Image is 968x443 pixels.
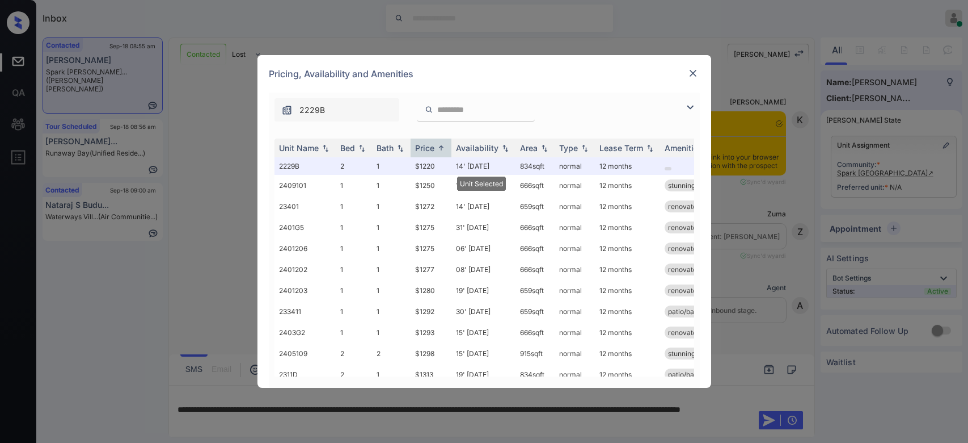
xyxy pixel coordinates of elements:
td: 12 months [595,322,660,343]
td: $1292 [411,301,451,322]
span: renovated [668,244,701,253]
td: $1250 [411,175,451,196]
td: normal [555,259,595,280]
td: 1 [336,301,372,322]
td: 1 [372,196,411,217]
td: normal [555,217,595,238]
td: 1 [336,280,372,301]
div: Availability [456,143,498,153]
td: $1275 [411,217,451,238]
div: Lease Term [599,143,643,153]
td: 1 [372,217,411,238]
td: 1 [336,259,372,280]
img: sorting [500,144,511,152]
td: 1 [372,322,411,343]
td: 12 months [595,217,660,238]
img: sorting [356,144,367,152]
div: Pricing, Availability and Amenities [257,55,711,93]
td: 1 [336,238,372,259]
td: normal [555,238,595,259]
div: Price [415,143,434,153]
td: 659 sqft [515,196,555,217]
td: 08' [DATE] [451,259,515,280]
td: 12 months [595,196,660,217]
td: 659 sqft [515,301,555,322]
img: icon-zuma [281,105,293,116]
td: 2401G5 [274,217,336,238]
img: sorting [644,144,656,152]
td: 1 [372,175,411,196]
td: normal [555,157,595,175]
td: 1 [336,175,372,196]
div: Unit Name [279,143,319,153]
td: 1 [372,280,411,301]
span: patio/balcony [668,307,712,316]
td: 2311D [274,364,336,385]
td: 1 [336,196,372,217]
span: stunning views*... [668,349,723,358]
img: sorting [320,144,331,152]
td: 19' [DATE] [451,364,515,385]
td: 12 months [595,238,660,259]
td: 31' [DATE] [451,217,515,238]
td: normal [555,301,595,322]
td: 06' [DATE] [451,238,515,259]
td: 2 [336,343,372,364]
td: 2 [372,343,411,364]
span: renovated [668,328,701,337]
td: 15' [DATE] [451,322,515,343]
td: 2401202 [274,259,336,280]
div: Area [520,143,538,153]
img: icon-zuma [425,105,433,115]
span: renovated [668,202,701,211]
td: 915 sqft [515,343,555,364]
td: 2401206 [274,238,336,259]
td: normal [555,322,595,343]
td: 666 sqft [515,259,555,280]
td: 1 [336,217,372,238]
td: $1293 [411,322,451,343]
td: normal [555,364,595,385]
td: 666 sqft [515,175,555,196]
img: icon-zuma [683,101,697,114]
td: 12 months [595,157,660,175]
span: patio/balcony [668,370,712,379]
td: 15' [DATE] [451,343,515,364]
td: 2409101 [274,175,336,196]
span: stunning views*... [668,181,723,190]
td: 23401 [274,196,336,217]
td: 233411 [274,301,336,322]
img: sorting [539,144,550,152]
td: 834 sqft [515,157,555,175]
td: 12 months [595,364,660,385]
td: $1280 [411,280,451,301]
td: $1220 [411,157,451,175]
td: 666 sqft [515,238,555,259]
img: sorting [579,144,590,152]
td: 12 months [595,343,660,364]
img: sorting [436,144,447,152]
img: sorting [395,144,406,152]
td: normal [555,175,595,196]
div: Bed [340,143,355,153]
td: 666 sqft [515,217,555,238]
td: 12 months [595,280,660,301]
td: 2 [336,157,372,175]
td: $1298 [411,343,451,364]
td: $1277 [411,259,451,280]
div: Amenities [665,143,703,153]
td: 30' [DATE] [451,301,515,322]
td: $1313 [411,364,451,385]
td: 14' [DATE] [451,196,515,217]
td: $1272 [411,196,451,217]
td: 1 [372,301,411,322]
td: $1275 [411,238,451,259]
td: 2401203 [274,280,336,301]
td: 2229B [274,157,336,175]
td: 14' [DATE] [451,157,515,175]
td: 1 [372,238,411,259]
td: 1 [372,157,411,175]
img: close [687,68,699,79]
td: 12 months [595,175,660,196]
td: 12 months [595,301,660,322]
